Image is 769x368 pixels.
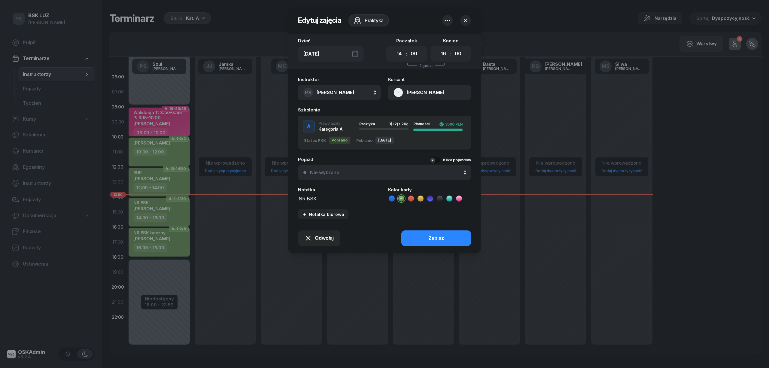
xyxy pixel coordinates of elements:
span: PS [305,90,312,95]
h2: Edytuj zajęcia [298,16,341,25]
div: Nie wybrano [310,170,339,175]
button: Zapisz [401,230,471,246]
button: PS[PERSON_NAME] [298,85,381,100]
div: : [450,50,451,57]
div: Kilka pojazdów [443,157,471,163]
button: Notatka biurowa [298,209,348,219]
div: Zapisz [428,234,444,242]
div: Notatka biurowa [302,212,344,217]
button: Odwołaj [298,230,340,246]
button: Nie wybrano [298,165,471,180]
button: Kilka pojazdów [430,157,471,163]
span: Odwołaj [315,234,334,242]
div: : [406,50,407,57]
span: [PERSON_NAME] [317,90,354,95]
button: [PERSON_NAME] [388,85,471,100]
